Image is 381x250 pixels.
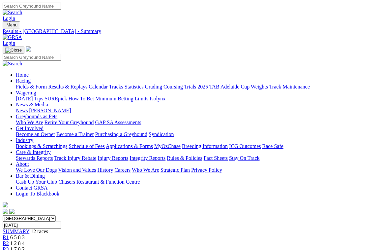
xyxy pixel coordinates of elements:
a: Results - [GEOGRAPHIC_DATA] - Summary [3,28,378,34]
a: [DATE] Tips [16,96,43,101]
a: Privacy Policy [191,167,222,173]
input: Search [3,3,61,10]
div: Racing [16,84,378,90]
button: Toggle navigation [3,47,24,54]
a: Tracks [109,84,123,89]
div: Get Involved [16,131,378,137]
a: Injury Reports [98,155,128,161]
span: 12 races [31,229,48,234]
a: Grading [145,84,162,89]
button: Toggle navigation [3,21,20,28]
a: Racing [16,78,31,84]
a: Stewards Reports [16,155,53,161]
a: Login To Blackbook [16,191,59,196]
a: Vision and Values [58,167,96,173]
a: SUMMARY [3,229,29,234]
a: About [16,161,29,167]
span: Menu [7,22,17,27]
a: Fact Sheets [204,155,228,161]
a: Careers [114,167,131,173]
div: Bar & Dining [16,179,378,185]
a: Statistics [125,84,144,89]
a: News & Media [16,102,48,107]
a: Chasers Restaurant & Function Centre [58,179,140,185]
a: Industry [16,137,33,143]
a: Schedule of Fees [69,143,104,149]
a: Syndication [149,131,174,137]
a: Isolynx [150,96,165,101]
a: Bar & Dining [16,173,45,179]
a: Breeding Information [182,143,228,149]
img: logo-grsa-white.png [3,202,8,207]
a: Home [16,72,29,78]
a: R1 [3,234,9,240]
img: Close [5,48,22,53]
a: Contact GRSA [16,185,47,191]
a: Race Safe [262,143,283,149]
img: Search [3,10,22,16]
a: Become an Owner [16,131,55,137]
a: Get Involved [16,125,44,131]
a: ICG Outcomes [229,143,261,149]
a: Wagering [16,90,36,95]
a: How To Bet [69,96,94,101]
a: Trials [184,84,196,89]
a: Who We Are [16,120,43,125]
span: 6 5 8 3 [10,234,25,240]
a: Rules & Policies [167,155,202,161]
div: Greyhounds as Pets [16,120,378,125]
a: Login [3,40,15,46]
a: Applications & Forms [106,143,153,149]
a: Strategic Plan [161,167,190,173]
div: Care & Integrity [16,155,378,161]
a: Results & Replays [48,84,87,89]
a: Who We Are [132,167,159,173]
a: MyOzChase [154,143,181,149]
img: GRSA [3,34,22,40]
a: Retire Your Greyhound [44,120,94,125]
div: News & Media [16,108,378,114]
a: We Love Our Dogs [16,167,57,173]
a: Cash Up Your Club [16,179,57,185]
span: 1 2 8 4 [10,240,25,246]
div: Wagering [16,96,378,102]
a: Calendar [89,84,108,89]
img: logo-grsa-white.png [26,46,31,52]
a: SUREpick [44,96,67,101]
a: Become a Trainer [56,131,94,137]
a: Bookings & Scratchings [16,143,67,149]
a: Purchasing a Greyhound [95,131,147,137]
a: Login [3,16,15,21]
img: Search [3,61,22,67]
a: News [16,108,28,113]
a: 2025 TAB Adelaide Cup [197,84,249,89]
a: [PERSON_NAME] [29,108,71,113]
a: History [97,167,113,173]
input: Search [3,54,61,61]
a: Integrity Reports [130,155,165,161]
a: R2 [3,240,9,246]
a: Minimum Betting Limits [95,96,148,101]
img: twitter.svg [9,209,15,214]
a: GAP SA Assessments [95,120,141,125]
input: Select date [3,222,61,229]
img: facebook.svg [3,209,8,214]
a: Coursing [163,84,183,89]
a: Weights [251,84,268,89]
a: Fields & Form [16,84,47,89]
a: Track Maintenance [269,84,310,89]
a: Greyhounds as Pets [16,114,57,119]
div: About [16,167,378,173]
a: Track Injury Rebate [54,155,96,161]
a: Care & Integrity [16,149,51,155]
a: Stay On Track [229,155,259,161]
div: Industry [16,143,378,149]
